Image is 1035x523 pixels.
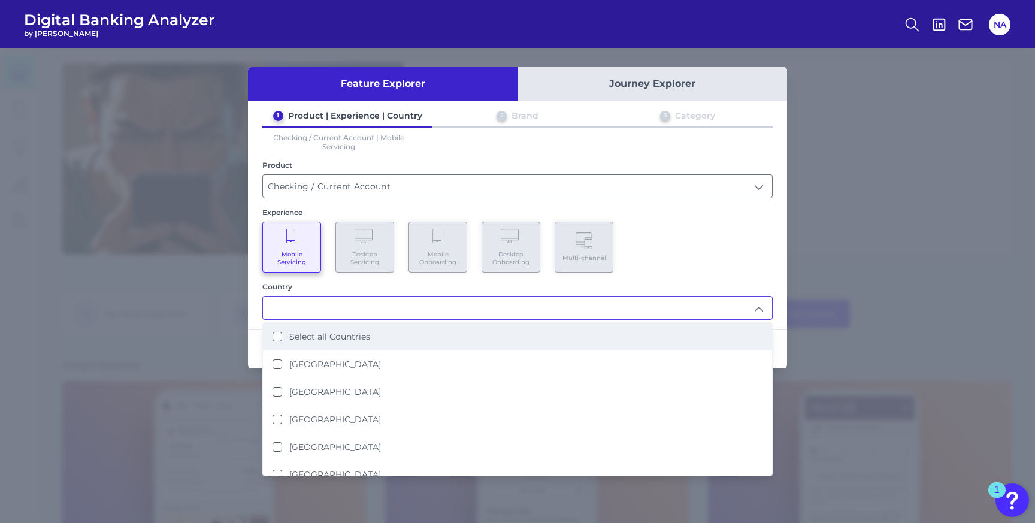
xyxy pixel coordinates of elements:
div: 1 [273,111,283,121]
div: Category [675,110,715,121]
button: Mobile Servicing [262,222,321,273]
label: [GEOGRAPHIC_DATA] [289,359,381,370]
button: NA [989,14,1010,35]
span: Mobile Servicing [269,250,314,266]
div: Country [262,282,773,291]
div: Product [262,161,773,170]
p: Checking / Current Account | Mobile Servicing [262,133,416,151]
button: Journey Explorer [517,67,787,101]
span: Desktop Onboarding [488,250,534,266]
div: 3 [660,111,670,121]
div: Product | Experience | Country [288,110,422,121]
div: Experience [262,208,773,217]
label: Select all Countries [289,331,370,342]
span: Digital Banking Analyzer [24,11,215,29]
span: by [PERSON_NAME] [24,29,215,38]
button: Open Resource Center, 1 new notification [995,483,1029,517]
button: Multi-channel [555,222,613,273]
div: Brand [512,110,538,121]
button: Mobile Onboarding [408,222,467,273]
span: Mobile Onboarding [415,250,461,266]
span: Desktop Servicing [342,250,388,266]
button: Desktop Onboarding [482,222,540,273]
div: 1 [994,490,1000,506]
div: 2 [497,111,507,121]
button: Desktop Servicing [335,222,394,273]
span: Multi-channel [562,254,606,262]
button: Feature Explorer [248,67,517,101]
